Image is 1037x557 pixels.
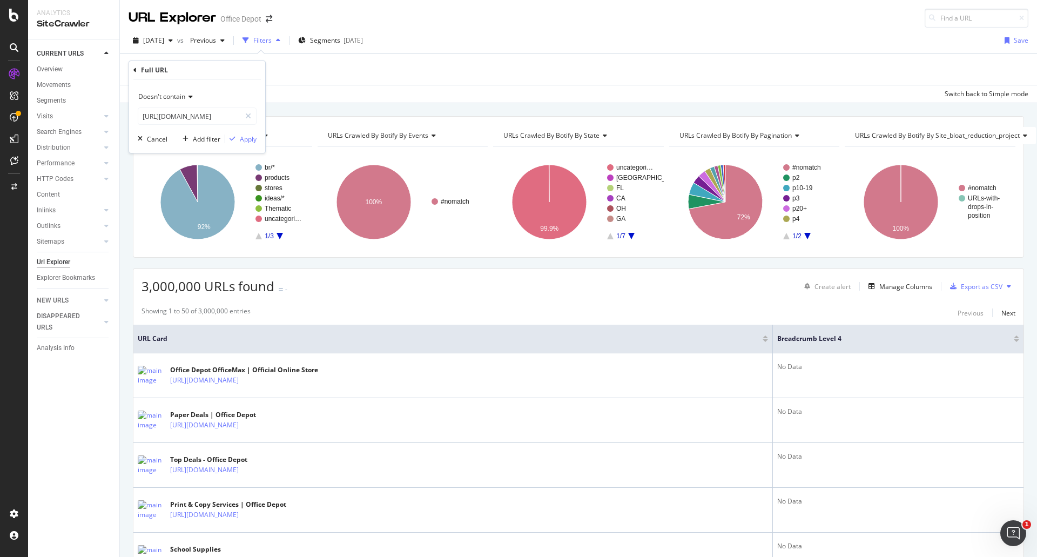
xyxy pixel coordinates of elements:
[265,174,289,182] text: products
[37,79,112,91] a: Movements
[441,198,469,205] text: #nomatch
[265,194,285,202] text: ideas/*
[170,420,239,431] a: [URL][DOMAIN_NAME]
[170,410,286,420] div: Paper Deals | Office Depot
[37,18,111,30] div: SiteCrawler
[193,135,220,144] div: Add filter
[138,411,165,430] img: main image
[138,500,165,520] img: main image
[737,213,750,221] text: 72%
[792,164,821,171] text: #nomatch
[37,48,84,59] div: CURRENT URLS
[792,232,802,240] text: 1/2
[616,174,684,182] text: [GEOGRAPHIC_DATA]
[365,198,382,206] text: 100%
[170,465,239,475] a: [URL][DOMAIN_NAME]
[37,189,60,200] div: Content
[198,223,211,231] text: 92%
[958,306,984,319] button: Previous
[177,36,186,45] span: vs
[669,155,840,249] div: A chart.
[1000,520,1026,546] iframe: Intercom live chat
[37,173,73,185] div: HTTP Codes
[129,32,177,49] button: [DATE]
[265,205,291,212] text: Thematic
[37,111,101,122] a: Visits
[37,189,112,200] a: Content
[940,85,1028,103] button: Switch back to Simple mode
[138,334,760,344] span: URL Card
[170,509,239,520] a: [URL][DOMAIN_NAME]
[318,155,488,249] div: A chart.
[37,295,69,306] div: NEW URLS
[792,174,800,182] text: p2
[310,36,340,45] span: Segments
[37,126,101,138] a: Search Engines
[37,111,53,122] div: Visits
[37,205,101,216] a: Inlinks
[1014,36,1028,45] div: Save
[238,32,285,49] button: Filters
[37,64,63,75] div: Overview
[37,236,101,247] a: Sitemaps
[265,215,301,223] text: uncategori…
[220,14,261,24] div: Office Depot
[792,205,807,212] text: p20+
[777,541,1019,551] div: No Data
[129,9,216,27] div: URL Explorer
[37,126,82,138] div: Search Engines
[616,194,625,202] text: CA
[37,64,112,75] a: Overview
[679,131,792,140] span: URLs Crawled By Botify By pagination
[225,133,257,144] button: Apply
[777,362,1019,372] div: No Data
[37,257,112,268] a: Url Explorer
[961,282,1002,291] div: Export as CSV
[186,32,229,49] button: Previous
[677,127,830,144] h4: URLs Crawled By Botify By pagination
[265,184,282,192] text: stores
[328,131,428,140] span: URLs Crawled By Botify By events
[777,452,1019,461] div: No Data
[777,407,1019,417] div: No Data
[493,155,664,249] svg: A chart.
[37,343,75,354] div: Analysis Info
[37,142,101,153] a: Distribution
[170,500,286,509] div: Print & Copy Services | Office Depot
[170,375,239,386] a: [URL][DOMAIN_NAME]
[845,155,1015,249] svg: A chart.
[142,277,274,295] span: 3,000,000 URLs found
[170,455,286,465] div: Top Deals - Office Depot
[138,92,185,101] span: Doesn't contain
[285,285,287,294] div: -
[1000,32,1028,49] button: Save
[37,236,64,247] div: Sitemaps
[945,89,1028,98] div: Switch back to Simple mode
[37,311,101,333] a: DISAPPEARED URLS
[925,9,1028,28] input: Find a URL
[253,36,272,45] div: Filters
[503,131,600,140] span: URLs Crawled By Botify By state
[1001,306,1015,319] button: Next
[893,225,910,232] text: 100%
[853,127,1036,144] h4: URLs Crawled By Botify By site_bloat_reduction_project
[141,65,168,75] div: Full URL
[616,215,625,223] text: GA
[37,272,112,284] a: Explorer Bookmarks
[540,225,558,232] text: 99.9%
[879,282,932,291] div: Manage Columns
[142,306,251,319] div: Showing 1 to 50 of 3,000,000 entries
[265,232,274,240] text: 1/3
[326,127,479,144] h4: URLs Crawled By Botify By events
[814,282,851,291] div: Create alert
[1022,520,1031,529] span: 1
[178,133,220,144] button: Add filter
[142,155,312,249] div: A chart.
[37,343,112,354] a: Analysis Info
[800,278,851,295] button: Create alert
[958,308,984,318] div: Previous
[616,184,624,192] text: FL
[37,295,101,306] a: NEW URLS
[792,184,813,192] text: p10-19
